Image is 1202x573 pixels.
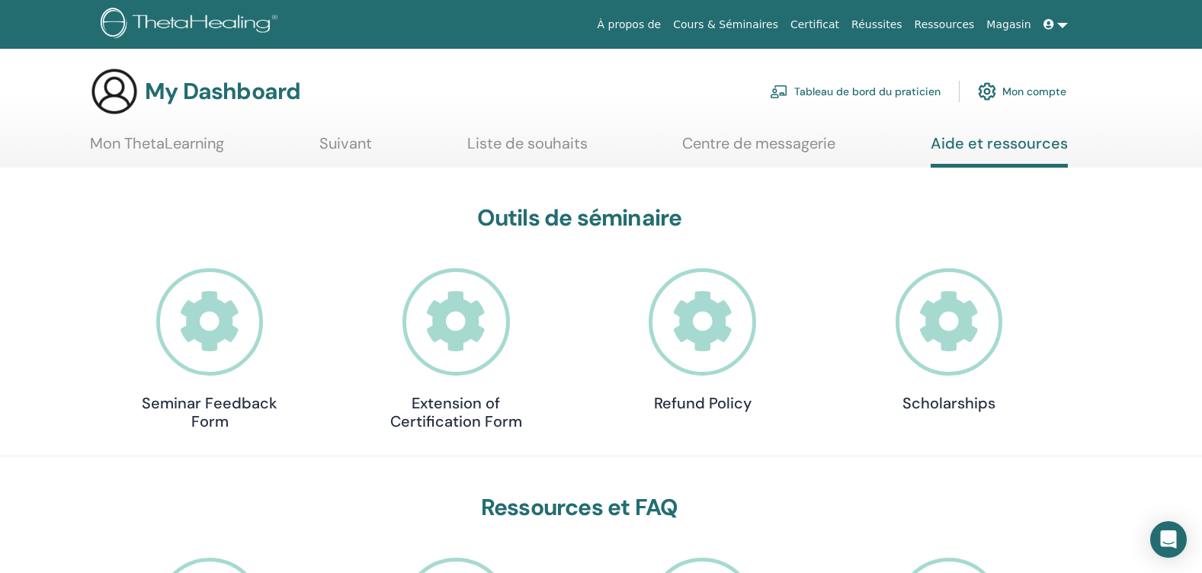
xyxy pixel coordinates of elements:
h4: Refund Policy [627,394,779,412]
a: Aide et ressources [931,134,1068,168]
a: Seminar Feedback Form [133,268,286,431]
img: chalkboard-teacher.svg [770,85,788,98]
h3: Outils de séminaire [133,204,1025,232]
a: Liste de souhaits [467,134,588,164]
a: Refund Policy [627,268,779,412]
img: logo.png [101,8,283,42]
h3: My Dashboard [145,78,300,105]
a: Ressources [909,11,981,39]
h4: Seminar Feedback Form [133,394,286,431]
a: Mon ThetaLearning [90,134,224,164]
a: Réussites [845,11,908,39]
a: Certificat [784,11,845,39]
a: Magasin [980,11,1037,39]
a: Centre de messagerie [682,134,835,164]
a: Mon compte [978,75,1066,108]
h4: Extension of Certification Form [380,394,532,431]
img: generic-user-icon.jpg [90,67,139,116]
h4: Scholarships [873,394,1025,412]
h3: Ressources et FAQ [133,494,1025,521]
a: Tableau de bord du praticien [770,75,941,108]
a: À propos de [591,11,668,39]
a: Suivant [319,134,372,164]
div: Open Intercom Messenger [1150,521,1187,558]
img: cog.svg [978,78,996,104]
a: Extension of Certification Form [380,268,532,431]
a: Scholarships [873,268,1025,412]
a: Cours & Séminaires [667,11,784,39]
